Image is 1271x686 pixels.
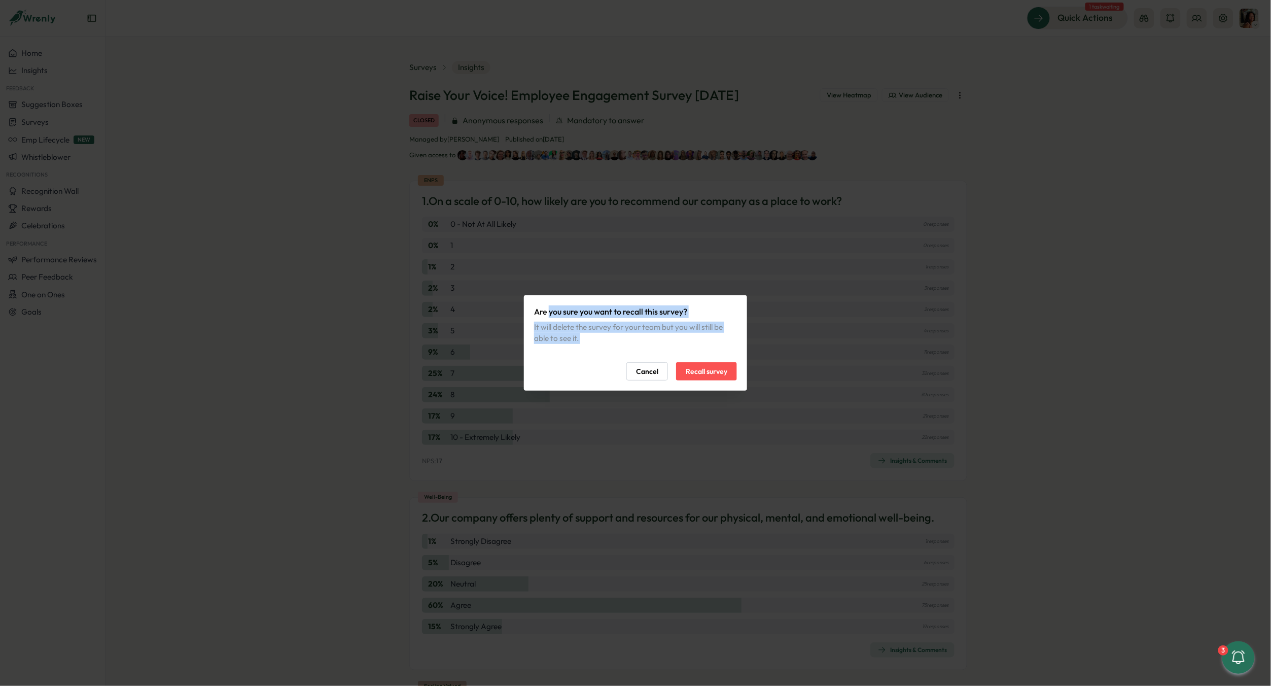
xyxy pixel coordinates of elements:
button: Cancel [626,362,668,381]
p: Are you sure you want to recall this survey? [534,305,737,318]
button: 3 [1222,641,1255,674]
div: 3 [1218,645,1228,656]
span: Recall survey [686,363,727,380]
div: It will delete the survey for your team but you will still be able to see it. [534,322,737,344]
span: Cancel [636,363,658,380]
button: Recall survey [676,362,737,381]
